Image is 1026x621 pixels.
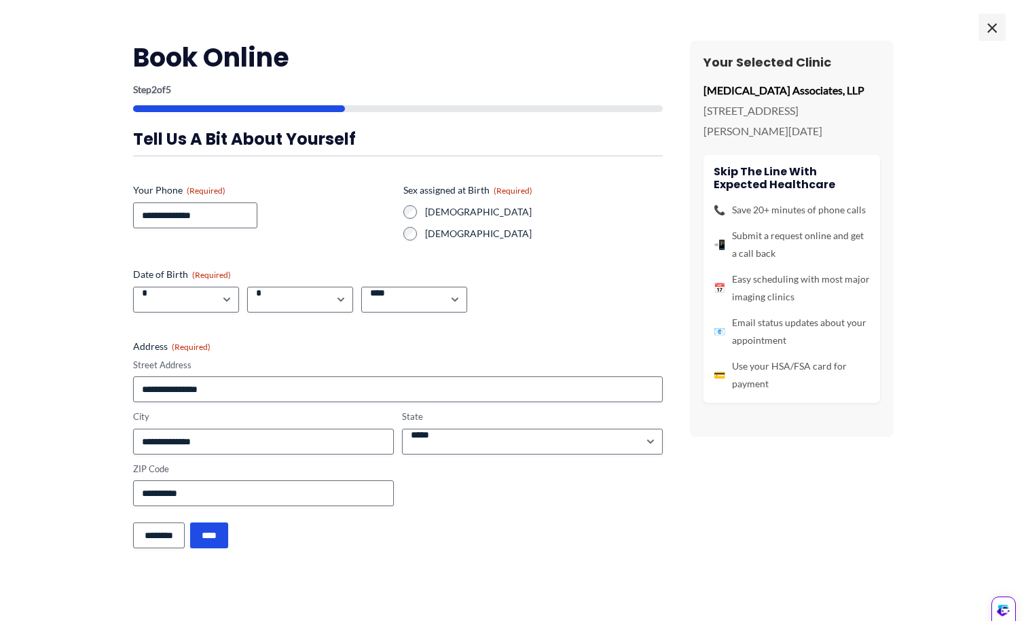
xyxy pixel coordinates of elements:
label: Your Phone [133,183,392,197]
label: Street Address [133,359,663,372]
p: Step of [133,85,663,94]
li: Email status updates about your appointment [714,314,870,349]
legend: Address [133,340,210,353]
span: (Required) [192,270,231,280]
li: Easy scheduling with most major imaging clinics [714,270,870,306]
label: ZIP Code [133,463,394,476]
span: 5 [166,84,171,95]
span: 📲 [714,236,725,253]
li: Submit a request online and get a call back [714,227,870,262]
span: 2 [151,84,157,95]
label: City [133,410,394,423]
li: Save 20+ minutes of phone calls [714,201,870,219]
label: State [402,410,663,423]
span: (Required) [494,185,532,196]
label: [DEMOGRAPHIC_DATA] [425,205,663,219]
span: (Required) [172,342,210,352]
label: [DEMOGRAPHIC_DATA] [425,227,663,241]
h2: Book Online [133,41,663,74]
p: [STREET_ADDRESS][PERSON_NAME][DATE] [703,101,880,141]
img: wiRPAZEX6Qd5GkipxmnKhIy308phxjiv+EHaKbQ5Ce+h88AAAAASUVORK5CYII= [994,601,1013,620]
span: × [978,14,1006,41]
span: 💳 [714,366,725,384]
h3: Your Selected Clinic [703,54,880,70]
legend: Date of Birth [133,268,231,281]
span: 📞 [714,201,725,219]
span: 📅 [714,279,725,297]
span: 📧 [714,323,725,340]
span: (Required) [187,185,225,196]
legend: Sex assigned at Birth [403,183,532,197]
h4: Skip the line with Expected Healthcare [714,165,870,191]
p: [MEDICAL_DATA] Associates, LLP [703,80,880,101]
li: Use your HSA/FSA card for payment [714,357,870,393]
h3: Tell us a bit about yourself [133,128,663,149]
